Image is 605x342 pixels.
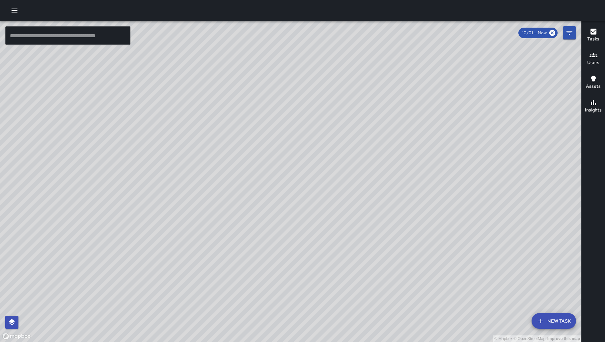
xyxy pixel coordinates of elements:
[582,95,605,118] button: Insights
[518,30,551,36] span: 10/01 — Now
[587,36,599,43] h6: Tasks
[563,26,576,39] button: Filters
[518,28,558,38] div: 10/01 — Now
[532,313,576,329] button: New Task
[585,107,602,114] h6: Insights
[587,59,599,66] h6: Users
[582,47,605,71] button: Users
[586,83,601,90] h6: Assets
[582,24,605,47] button: Tasks
[582,71,605,95] button: Assets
